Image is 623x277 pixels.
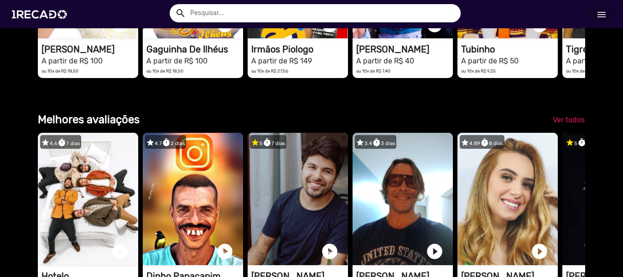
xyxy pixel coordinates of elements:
span: Ver todos [553,115,585,124]
a: play_circle_filled [111,242,129,261]
input: Pesquisar... [183,4,461,22]
small: A partir de R$ 50 [461,57,519,65]
small: ou 10x de R$ 12,95 [566,68,603,73]
small: A partir de R$ 70 [566,57,623,65]
mat-icon: Example home icon [175,8,186,19]
b: Melhores avaliações [38,113,140,126]
h1: Gaguinha De Ilhéus [146,44,243,55]
a: play_circle_filled [530,242,549,261]
small: ou 10x de R$ 18,50 [42,68,78,73]
video: 1RECADO vídeos dedicados para fãs e empresas [248,133,348,265]
h1: Irmãos Piologo [251,44,348,55]
small: A partir de R$ 40 [356,57,414,65]
small: A partir de R$ 100 [42,57,103,65]
a: play_circle_filled [321,242,339,261]
small: ou 10x de R$ 9,25 [461,68,496,73]
small: ou 10x de R$ 7,40 [356,68,390,73]
video: 1RECADO vídeos dedicados para fãs e empresas [353,133,453,265]
small: A partir de R$ 149 [251,57,312,65]
small: ou 10x de R$ 27,56 [251,68,288,73]
video: 1RECADO vídeos dedicados para fãs e empresas [38,133,138,265]
a: play_circle_filled [426,242,444,261]
h1: [PERSON_NAME] [42,44,138,55]
small: ou 10x de R$ 18,50 [146,68,183,73]
h1: [PERSON_NAME] [356,44,453,55]
a: play_circle_filled [216,242,234,261]
h1: Tubinho [461,44,558,55]
video: 1RECADO vídeos dedicados para fãs e empresas [143,133,243,265]
video: 1RECADO vídeos dedicados para fãs e empresas [457,133,558,265]
small: A partir de R$ 100 [146,57,208,65]
mat-icon: Início [596,9,607,20]
button: Example home icon [172,5,188,21]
